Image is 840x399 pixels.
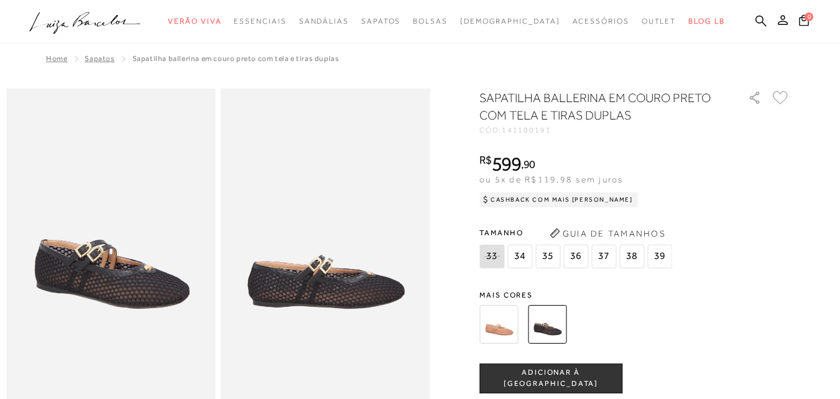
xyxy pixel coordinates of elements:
[642,10,676,33] a: categoryNavScreenReaderText
[85,54,114,63] a: Sapatos
[234,17,286,26] span: Essenciais
[795,14,813,31] button: 0
[413,17,448,26] span: Bolsas
[480,367,622,389] span: ADICIONAR À [GEOGRAPHIC_DATA]
[528,305,566,344] img: SAPATILHA BALLERINA EM COURO PRETO COM TELA E TIRAS DUPLAS
[479,223,675,242] span: Tamanho
[299,10,349,33] a: categoryNavScreenReaderText
[361,10,400,33] a: categoryNavScreenReaderText
[688,17,724,26] span: BLOG LB
[479,305,518,344] img: SAPATILHA BALLERINA EM COURO BEGE BLUSH COM TELA E TIRAS DUPLAS
[234,10,286,33] a: categoryNavScreenReaderText
[688,10,724,33] a: BLOG LB
[479,364,622,393] button: ADICIONAR À [GEOGRAPHIC_DATA]
[46,54,67,63] a: Home
[545,223,670,243] button: Guia de Tamanhos
[805,12,813,21] span: 0
[502,126,552,134] span: 141100191
[479,245,504,268] span: 33
[619,245,644,268] span: 38
[535,245,560,268] span: 35
[479,291,790,299] span: Mais cores
[132,54,339,63] span: SAPATILHA BALLERINA EM COURO PRETO COM TELA E TIRAS DUPLAS
[647,245,672,268] span: 39
[642,17,676,26] span: Outlet
[168,10,221,33] a: categoryNavScreenReaderText
[361,17,400,26] span: Sapatos
[479,192,638,207] div: Cashback com Mais [PERSON_NAME]
[460,10,560,33] a: noSubCategoriesText
[479,174,623,184] span: ou 5x de R$119,98 sem juros
[479,154,492,166] i: R$
[413,10,448,33] a: categoryNavScreenReaderText
[492,153,521,175] span: 599
[573,10,629,33] a: categoryNavScreenReaderText
[524,157,535,171] span: 90
[479,89,713,124] h1: SAPATILHA BALLERINA EM COURO PRETO COM TELA E TIRAS DUPLAS
[591,245,616,268] span: 37
[299,17,349,26] span: Sandálias
[168,17,221,26] span: Verão Viva
[563,245,588,268] span: 36
[479,126,728,134] div: CÓD:
[573,17,629,26] span: Acessórios
[460,17,560,26] span: [DEMOGRAPHIC_DATA]
[521,159,535,170] i: ,
[507,245,532,268] span: 34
